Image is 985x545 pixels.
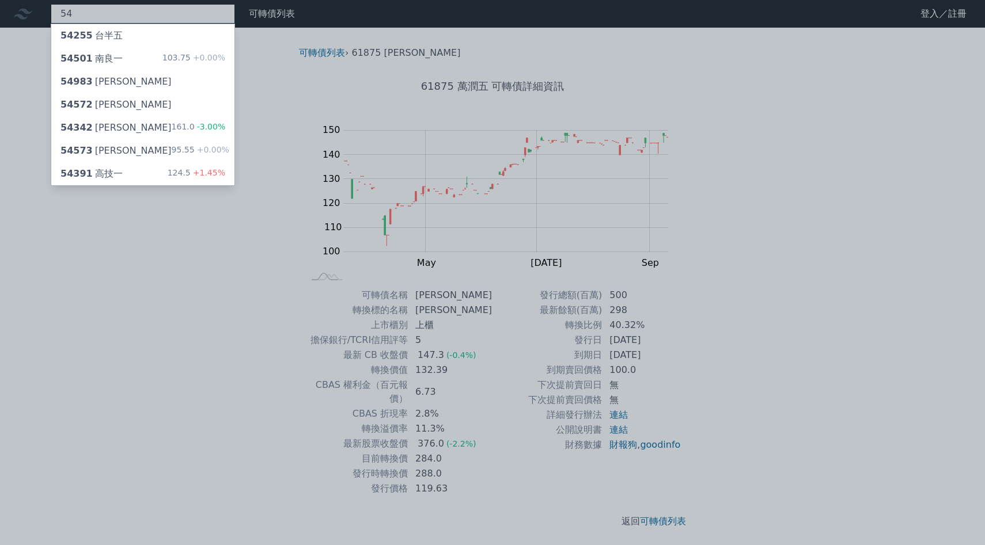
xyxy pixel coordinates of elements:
span: 54573 [60,145,93,156]
div: 台半五 [60,29,123,43]
a: 54573[PERSON_NAME] 95.55+0.00% [51,139,234,162]
div: 124.5 [168,167,225,181]
span: 54983 [60,76,93,87]
span: 54501 [60,53,93,64]
div: 95.55 [172,144,229,158]
span: 54572 [60,99,93,110]
a: 54391高技一 124.5+1.45% [51,162,234,185]
div: 南良一 [60,52,123,66]
div: [PERSON_NAME] [60,144,172,158]
div: [PERSON_NAME] [60,98,172,112]
div: 高技一 [60,167,123,181]
div: [PERSON_NAME] [60,75,172,89]
span: +1.45% [191,168,225,177]
span: +0.00% [191,53,225,62]
a: 54342[PERSON_NAME] 161.0-3.00% [51,116,234,139]
a: 54983[PERSON_NAME] [51,70,234,93]
span: +0.00% [195,145,229,154]
div: [PERSON_NAME] [60,121,172,135]
span: 54255 [60,30,93,41]
div: 103.75 [162,52,225,66]
span: -3.00% [195,122,226,131]
span: 54342 [60,122,93,133]
a: 54255台半五 [51,24,234,47]
div: 161.0 [172,121,226,135]
span: 54391 [60,168,93,179]
a: 54572[PERSON_NAME] [51,93,234,116]
a: 54501南良一 103.75+0.00% [51,47,234,70]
